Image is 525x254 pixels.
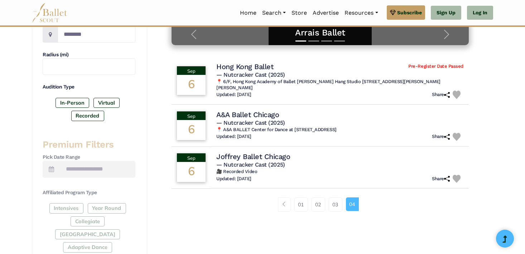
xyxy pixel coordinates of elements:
[216,152,290,161] h4: Joffrey Ballet Chicago
[177,153,206,162] div: Sep
[177,120,206,140] div: 6
[308,37,319,45] button: Slide 2
[177,75,206,95] div: 6
[467,6,493,20] a: Log In
[43,83,135,91] h4: Audition Type
[278,197,363,212] nav: Page navigation example
[334,37,345,45] button: Slide 4
[216,92,251,98] h6: Updated: [DATE]
[346,197,359,211] a: 04
[387,5,425,20] a: Subscribe
[321,37,332,45] button: Slide 3
[216,176,251,182] h6: Updated: [DATE]
[294,197,308,212] a: 01
[177,66,206,75] div: Sep
[216,169,463,175] h6: 🎥 Recorded Video
[397,9,422,16] span: Subscribe
[237,5,259,20] a: Home
[58,26,135,43] input: Location
[177,111,206,120] div: Sep
[43,139,135,151] h3: Premium Filters
[431,6,461,20] a: Sign Up
[177,162,206,182] div: 6
[216,134,251,140] h6: Updated: [DATE]
[432,176,450,182] h6: Share
[390,9,396,16] img: gem.svg
[216,71,285,78] span: — Nutcracker Cast (2025)
[259,5,289,20] a: Search
[216,119,285,126] span: — Nutcracker Cast (2025)
[310,5,342,20] a: Advertise
[43,51,135,58] h4: Radius (mi)
[216,110,279,119] h4: A&A Ballet Chicago
[93,98,120,108] label: Virtual
[408,63,463,70] span: Pre-Register Date Passed
[289,5,310,20] a: Store
[179,27,462,38] a: Arrais Ballet
[216,127,463,133] h6: 📍 A&A BALLET Center for Dance at [STREET_ADDRESS]
[43,154,135,161] h4: Pick Date Range
[432,92,450,98] h6: Share
[71,111,104,121] label: Recorded
[295,37,306,45] button: Slide 1
[216,161,285,168] span: — Nutcracker Cast (2025)
[329,197,342,212] a: 03
[216,79,463,91] h6: 📍 6/F, Hong Kong Academy of Ballet [PERSON_NAME] Hang Studio [STREET_ADDRESS][PERSON_NAME][PERSON...
[43,189,135,196] h4: Affiliated Program Type
[342,5,381,20] a: Resources
[432,134,450,140] h6: Share
[312,197,325,212] a: 02
[216,62,273,71] h4: Hong Kong Ballet
[56,98,89,108] label: In-Person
